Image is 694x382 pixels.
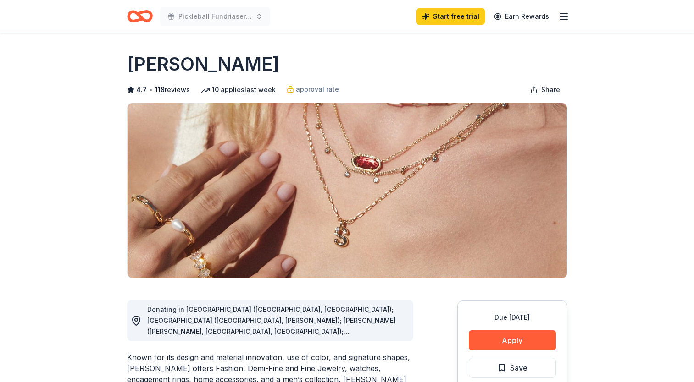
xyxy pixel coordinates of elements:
[296,84,339,95] span: approval rate
[541,84,560,95] span: Share
[128,103,567,278] img: Image for Kendra Scott
[469,312,556,323] div: Due [DATE]
[469,330,556,350] button: Apply
[416,8,485,25] a: Start free trial
[149,86,152,93] span: •
[136,84,147,95] span: 4.7
[127,5,153,27] a: Home
[489,8,555,25] a: Earn Rewards
[469,358,556,378] button: Save
[201,84,276,95] div: 10 applies last week
[510,362,527,374] span: Save
[287,84,339,95] a: approval rate
[127,51,279,77] h1: [PERSON_NAME]
[160,7,270,26] button: Pickleball Fundriaser Raffle Ticket Form
[523,81,567,99] button: Share
[178,11,252,22] span: Pickleball Fundriaser Raffle Ticket Form
[155,84,190,95] button: 118reviews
